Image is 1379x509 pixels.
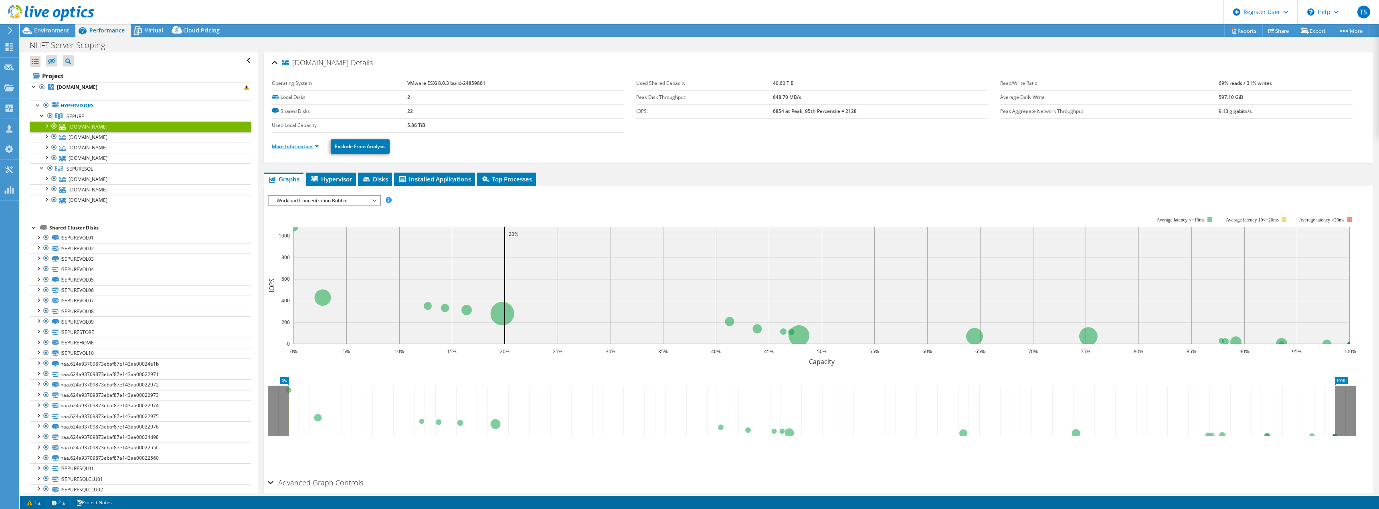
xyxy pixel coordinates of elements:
text: 65% [975,348,985,355]
span: Disks [362,175,388,183]
a: Hypervisors [30,101,251,111]
text: 200 [281,319,290,326]
a: ISEPUREVOL05 [30,275,251,285]
span: [DOMAIN_NAME] [282,59,349,67]
b: [DOMAIN_NAME] [57,84,97,91]
a: [DOMAIN_NAME] [30,184,251,195]
h1: NHFT Server Scoping [26,41,117,50]
span: Virtual [145,26,163,34]
text: 90% [1239,348,1249,355]
b: 22 [407,108,413,115]
a: ISEPUREVOL08 [30,306,251,316]
span: Hypervisor [310,175,352,183]
text: 80% [1134,348,1143,355]
a: [DOMAIN_NAME] [30,153,251,163]
label: Read/Write Ratio [1000,79,1219,87]
a: Exclude From Analysis [331,139,390,154]
tspan: Average latency <=10ms [1157,217,1205,223]
text: 15% [447,348,457,355]
a: ISEPURESTORE [30,327,251,337]
span: Environment [34,26,69,34]
a: [DOMAIN_NAME] [30,174,251,184]
a: [DOMAIN_NAME] [30,195,251,205]
a: ISEPURE [30,111,251,121]
a: More [1332,24,1369,37]
a: naa.624a93709873ebaf87e143aa00022972 [30,379,251,390]
label: Used Local Capacity [272,121,407,129]
text: Average latency >20ms [1299,217,1345,223]
text: 60% [922,348,932,355]
a: Export [1295,24,1332,37]
tspan: Average latency 10<=20ms [1226,217,1279,223]
span: ISEPURE [65,113,84,120]
span: Top Processes [481,175,532,183]
span: Performance [89,26,125,34]
text: 85% [1187,348,1196,355]
a: naa.624a93709873ebaf87e143aa00022974 [30,400,251,411]
a: naa.624a93709873ebaf87e143aa00024d98 [30,432,251,442]
text: 40% [711,348,721,355]
a: ISEPURESQLCLU01 [30,474,251,484]
text: 10% [394,348,404,355]
a: naa.624a93709873ebaf87e143aa00024e1b [30,358,251,369]
label: Used Shared Capacity [636,79,773,87]
a: ISEPUREVOL09 [30,316,251,327]
b: 648.70 MB/s [773,94,801,101]
a: Project [30,69,251,82]
text: 35% [658,348,668,355]
a: naa.624a93709873ebaf87e143aa00022976 [30,421,251,432]
a: naa.624a93709873ebaf87e143aa00022975 [30,411,251,421]
a: ISEPUREVOL01 [30,233,251,243]
h2: Advanced Graph Controls [268,475,363,491]
text: 600 [281,276,290,282]
a: naa.624a93709873ebaf87e143aa0002255f [30,443,251,453]
label: Peak Disk Throughput [636,93,773,101]
text: 20% [509,231,518,237]
span: Cloud Pricing [183,26,220,34]
a: naa.624a93709873ebaf87e143aa00022973 [30,390,251,400]
a: Share [1262,24,1295,37]
a: ISEPURESQL01 [30,463,251,474]
text: 45% [764,348,774,355]
b: 40.60 TiB [773,80,794,87]
text: Capacity [809,357,835,366]
label: Peak Aggregate Network Throughput [1000,107,1219,115]
label: IOPS: [636,107,773,115]
span: Installed Applications [398,175,471,183]
b: 2 [407,94,410,101]
a: 1 [22,497,47,507]
label: Operating System [272,79,407,87]
text: 5% [343,348,350,355]
label: Shared Disks [272,107,407,115]
a: [DOMAIN_NAME] [30,82,251,93]
a: ISEPUREVOL03 [30,253,251,264]
text: 100% [1344,348,1356,355]
text: IOPS [267,278,276,292]
text: 400 [281,297,290,304]
a: ISEPUREVOL04 [30,264,251,274]
a: [DOMAIN_NAME] [30,121,251,132]
a: ISEPUREVOL07 [30,296,251,306]
text: 800 [281,254,290,261]
text: 1000 [279,232,290,239]
text: 0 [287,340,290,347]
span: Details [351,58,373,67]
span: Workload Concentration Bubble [273,196,376,205]
text: 95% [1292,348,1302,355]
a: Project Notes [71,497,117,507]
a: Reports [1224,24,1263,37]
span: Graphs [268,175,299,183]
a: [DOMAIN_NAME] [30,143,251,153]
b: 6854 at Peak, 95th Percentile = 2128 [773,108,857,115]
text: 0% [290,348,297,355]
b: 5.86 TiB [407,122,425,129]
a: ISEPUREVOL06 [30,285,251,296]
b: 9.13 gigabits/s [1219,108,1252,115]
span: TS [1357,6,1370,18]
div: Shared Cluster Disks [49,223,251,233]
svg: \n [1307,8,1314,16]
text: 75% [1081,348,1090,355]
text: 30% [606,348,615,355]
a: ISEPUREHOME [30,338,251,348]
a: naa.624a93709873ebaf87e143aa00022560 [30,453,251,463]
